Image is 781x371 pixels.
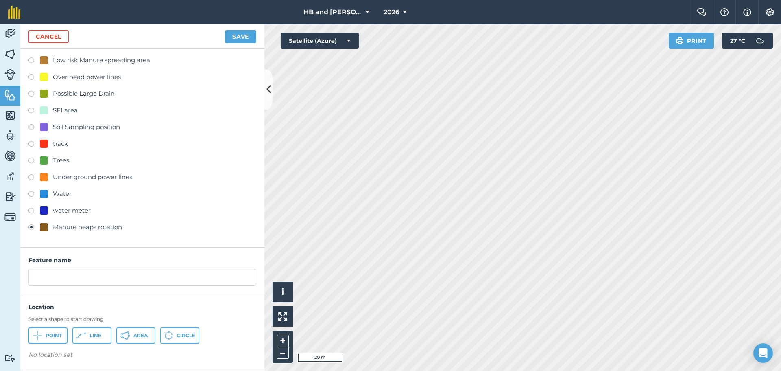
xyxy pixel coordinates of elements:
div: Trees [53,156,69,165]
span: HB and [PERSON_NAME] [303,7,362,17]
button: Circle [160,327,199,344]
div: Open Intercom Messenger [753,343,773,363]
img: svg+xml;base64,PD94bWwgdmVyc2lvbj0iMS4wIiBlbmNvZGluZz0idXRmLTgiPz4KPCEtLSBHZW5lcmF0b3I6IEFkb2JlIE... [4,191,16,203]
a: Cancel [28,30,69,43]
h4: Feature name [28,256,256,265]
div: Possible Large Drain [53,89,115,99]
img: svg+xml;base64,PD94bWwgdmVyc2lvbj0iMS4wIiBlbmNvZGluZz0idXRmLTgiPz4KPCEtLSBHZW5lcmF0b3I6IEFkb2JlIE... [4,130,16,142]
div: SFI area [53,105,78,115]
button: i [273,282,293,302]
button: + [277,335,289,347]
img: Two speech bubbles overlapping with the left bubble in the forefront [697,8,707,16]
button: – [277,347,289,359]
img: svg+xml;base64,PHN2ZyB4bWxucz0iaHR0cDovL3d3dy53My5vcmcvMjAwMC9zdmciIHdpZHRoPSI1NiIgaGVpZ2h0PSI2MC... [4,109,16,121]
span: Area [133,332,148,339]
img: svg+xml;base64,PHN2ZyB4bWxucz0iaHR0cDovL3d3dy53My5vcmcvMjAwMC9zdmciIHdpZHRoPSI1NiIgaGVpZ2h0PSI2MC... [4,48,16,60]
div: Under ground power lines [53,172,132,182]
h4: Location [28,303,256,312]
img: svg+xml;base64,PHN2ZyB4bWxucz0iaHR0cDovL3d3dy53My5vcmcvMjAwMC9zdmciIHdpZHRoPSIxNyIgaGVpZ2h0PSIxNy... [743,7,751,17]
img: svg+xml;base64,PD94bWwgdmVyc2lvbj0iMS4wIiBlbmNvZGluZz0idXRmLTgiPz4KPCEtLSBHZW5lcmF0b3I6IEFkb2JlIE... [4,150,16,162]
img: svg+xml;base64,PD94bWwgdmVyc2lvbj0iMS4wIiBlbmNvZGluZz0idXRmLTgiPz4KPCEtLSBHZW5lcmF0b3I6IEFkb2JlIE... [4,211,16,223]
div: Low risk Manure spreading area [53,55,150,65]
span: i [281,287,284,297]
img: svg+xml;base64,PD94bWwgdmVyc2lvbj0iMS4wIiBlbmNvZGluZz0idXRmLTgiPz4KPCEtLSBHZW5lcmF0b3I6IEFkb2JlIE... [4,354,16,362]
img: svg+xml;base64,PHN2ZyB4bWxucz0iaHR0cDovL3d3dy53My5vcmcvMjAwMC9zdmciIHdpZHRoPSI1NiIgaGVpZ2h0PSI2MC... [4,89,16,101]
button: Area [116,327,155,344]
img: svg+xml;base64,PD94bWwgdmVyc2lvbj0iMS4wIiBlbmNvZGluZz0idXRmLTgiPz4KPCEtLSBHZW5lcmF0b3I6IEFkb2JlIE... [4,170,16,182]
img: svg+xml;base64,PD94bWwgdmVyc2lvbj0iMS4wIiBlbmNvZGluZz0idXRmLTgiPz4KPCEtLSBHZW5lcmF0b3I6IEFkb2JlIE... [752,33,768,49]
span: 27 ° C [730,33,745,49]
img: fieldmargin Logo [8,6,20,19]
span: 2026 [384,7,399,17]
div: Manure heaps rotation [53,222,122,232]
img: svg+xml;base64,PD94bWwgdmVyc2lvbj0iMS4wIiBlbmNvZGluZz0idXRmLTgiPz4KPCEtLSBHZW5lcmF0b3I6IEFkb2JlIE... [4,69,16,80]
button: Save [225,30,256,43]
button: 27 °C [722,33,773,49]
img: A cog icon [765,8,775,16]
img: svg+xml;base64,PD94bWwgdmVyc2lvbj0iMS4wIiBlbmNvZGluZz0idXRmLTgiPz4KPCEtLSBHZW5lcmF0b3I6IEFkb2JlIE... [4,28,16,40]
span: Circle [177,332,195,339]
em: No location set [28,351,72,358]
button: Point [28,327,68,344]
div: track [53,139,68,149]
div: Soil Sampling position [53,122,120,132]
div: Water [53,189,72,199]
img: Four arrows, one pointing top left, one top right, one bottom right and the last bottom left [278,312,287,321]
h3: Select a shape to start drawing [28,316,256,323]
button: Print [669,33,714,49]
div: water meter [53,206,91,215]
span: Point [46,332,62,339]
button: Satellite (Azure) [281,33,359,49]
img: svg+xml;base64,PHN2ZyB4bWxucz0iaHR0cDovL3d3dy53My5vcmcvMjAwMC9zdmciIHdpZHRoPSIxOSIgaGVpZ2h0PSIyNC... [676,36,684,46]
div: Over head power lines [53,72,121,82]
img: A question mark icon [720,8,729,16]
button: Line [72,327,111,344]
span: Line [89,332,101,339]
